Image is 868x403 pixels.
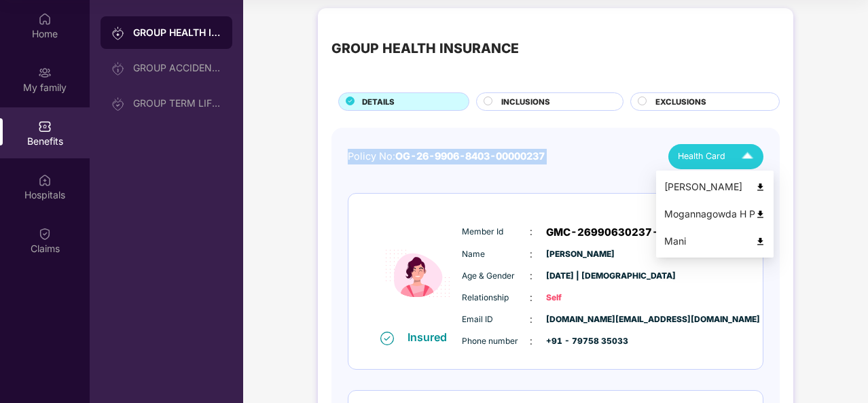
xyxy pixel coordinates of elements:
[736,145,759,169] img: Icuh8uwCUCF+XjCZyLQsAKiDCM9HiE6CMYmKQaPGkZKaA32CAAACiQcFBJY0IsAAAAASUVORK5CYII=
[38,66,52,80] img: svg+xml;base64,PHN2ZyB3aWR0aD0iMjAiIGhlaWdodD0iMjAiIHZpZXdCb3g9IjAgMCAyMCAyMCIgZmlsbD0ibm9uZSIgeG...
[462,292,530,304] span: Relationship
[530,290,532,305] span: :
[664,207,765,222] div: Mogannagowda H P
[133,63,221,73] div: GROUP ACCIDENTAL INSURANCE
[462,248,530,261] span: Name
[111,27,125,40] img: svg+xml;base64,PHN2ZyB3aWR0aD0iMjAiIGhlaWdodD0iMjAiIHZpZXdCb3g9IjAgMCAyMCAyMCIgZmlsbD0ibm9uZSIgeG...
[678,150,725,163] span: Health Card
[755,182,765,192] img: svg+xml;base64,PHN2ZyB4bWxucz0iaHR0cDovL3d3dy53My5vcmcvMjAwMC9zdmciIHdpZHRoPSI0OCIgaGVpZ2h0PSI0OC...
[462,335,530,348] span: Phone number
[377,217,458,330] img: icon
[408,330,455,344] div: Insured
[530,247,532,262] span: :
[546,248,614,261] span: [PERSON_NAME]
[664,179,765,194] div: [PERSON_NAME]
[546,313,614,326] span: [DOMAIN_NAME][EMAIL_ADDRESS][DOMAIN_NAME]
[546,270,614,283] span: [DATE] | [DEMOGRAPHIC_DATA]
[546,224,713,241] span: GMC-26990630237-AJB10655
[530,268,532,283] span: :
[111,97,125,111] img: svg+xml;base64,PHN2ZyB3aWR0aD0iMjAiIGhlaWdodD0iMjAiIHZpZXdCb3g9IjAgMCAyMCAyMCIgZmlsbD0ibm9uZSIgeG...
[38,173,52,187] img: svg+xml;base64,PHN2ZyBpZD0iSG9zcGl0YWxzIiB4bWxucz0iaHR0cDovL3d3dy53My5vcmcvMjAwMC9zdmciIHdpZHRoPS...
[655,96,706,108] span: EXCLUSIONS
[331,38,519,59] div: GROUP HEALTH INSURANCE
[546,292,614,304] span: Self
[38,120,52,133] img: svg+xml;base64,PHN2ZyBpZD0iQmVuZWZpdHMiIHhtbG5zPSJodHRwOi8vd3d3LnczLm9yZy8yMDAwL3N2ZyIgd2lkdGg9Ij...
[462,270,530,283] span: Age & Gender
[530,334,532,349] span: :
[395,150,545,162] span: OG-26-9906-8403-00000237
[38,12,52,26] img: svg+xml;base64,PHN2ZyBpZD0iSG9tZSIgeG1sbnM9Imh0dHA6Ly93d3cudzMub3JnLzIwMDAvc3ZnIiB3aWR0aD0iMjAiIG...
[133,98,221,109] div: GROUP TERM LIFE INSURANCE
[462,313,530,326] span: Email ID
[38,227,52,241] img: svg+xml;base64,PHN2ZyBpZD0iQ2xhaW0iIHhtbG5zPSJodHRwOi8vd3d3LnczLm9yZy8yMDAwL3N2ZyIgd2lkdGg9IjIwIi...
[462,226,530,239] span: Member Id
[755,209,765,220] img: svg+xml;base64,PHN2ZyB4bWxucz0iaHR0cDovL3d3dy53My5vcmcvMjAwMC9zdmciIHdpZHRoPSI0OCIgaGVpZ2h0PSI0OC...
[133,26,221,39] div: GROUP HEALTH INSURANCE
[664,234,765,249] div: Mani
[348,149,545,164] div: Policy No:
[501,96,550,108] span: INCLUSIONS
[530,312,532,327] span: :
[111,62,125,75] img: svg+xml;base64,PHN2ZyB3aWR0aD0iMjAiIGhlaWdodD0iMjAiIHZpZXdCb3g9IjAgMCAyMCAyMCIgZmlsbD0ibm9uZSIgeG...
[668,144,763,169] button: Health Card
[546,335,614,348] span: +91 - 79758 35033
[362,96,395,108] span: DETAILS
[530,224,532,239] span: :
[380,332,394,345] img: svg+xml;base64,PHN2ZyB4bWxucz0iaHR0cDovL3d3dy53My5vcmcvMjAwMC9zdmciIHdpZHRoPSIxNiIgaGVpZ2h0PSIxNi...
[755,236,765,247] img: svg+xml;base64,PHN2ZyB4bWxucz0iaHR0cDovL3d3dy53My5vcmcvMjAwMC9zdmciIHdpZHRoPSI0OCIgaGVpZ2h0PSI0OC...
